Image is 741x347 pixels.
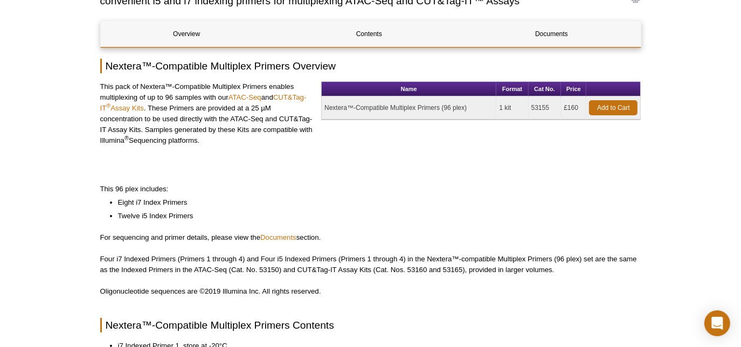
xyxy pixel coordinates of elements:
[100,81,314,146] p: This pack of Nextera™-Compatible Multiplex Primers enables multiplexing of up to 96 samples with ...
[260,233,296,241] a: Documents
[466,21,638,47] a: Documents
[322,82,496,96] th: Name
[118,211,631,221] li: Twelve i5 Index Primers
[228,93,261,101] a: ATAC-Seq
[100,318,641,332] h2: Nextera™-Compatible Multiplex Primers Contents
[100,59,641,73] h2: Nextera™-Compatible Multiplex Primers Overview
[496,82,528,96] th: Format
[101,21,273,47] a: Overview
[124,135,129,141] sup: ®
[322,96,496,120] td: Nextera™-Compatible Multiplex Primers (96 plex)
[100,286,641,297] p: Oligonucleotide sequences are ©2019 Illumina Inc. All rights reserved.
[561,82,586,96] th: Price
[283,21,455,47] a: Contents
[100,232,641,243] p: For sequencing and primer details, please view the section.
[118,197,631,208] li: Eight i7 Index Primers
[589,100,638,115] a: Add to Cart
[529,82,562,96] th: Cat No.
[496,96,528,120] td: 1 kit
[100,254,641,275] p: Four i7 Indexed Primers (Primers 1 through 4) and Four i5 Indexed Primers (Primers 1 through 4) i...
[529,96,562,120] td: 53155
[704,310,730,336] div: Open Intercom Messenger
[100,184,641,195] p: This 96 plex includes:
[561,96,586,120] td: £160
[106,102,110,109] sup: ®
